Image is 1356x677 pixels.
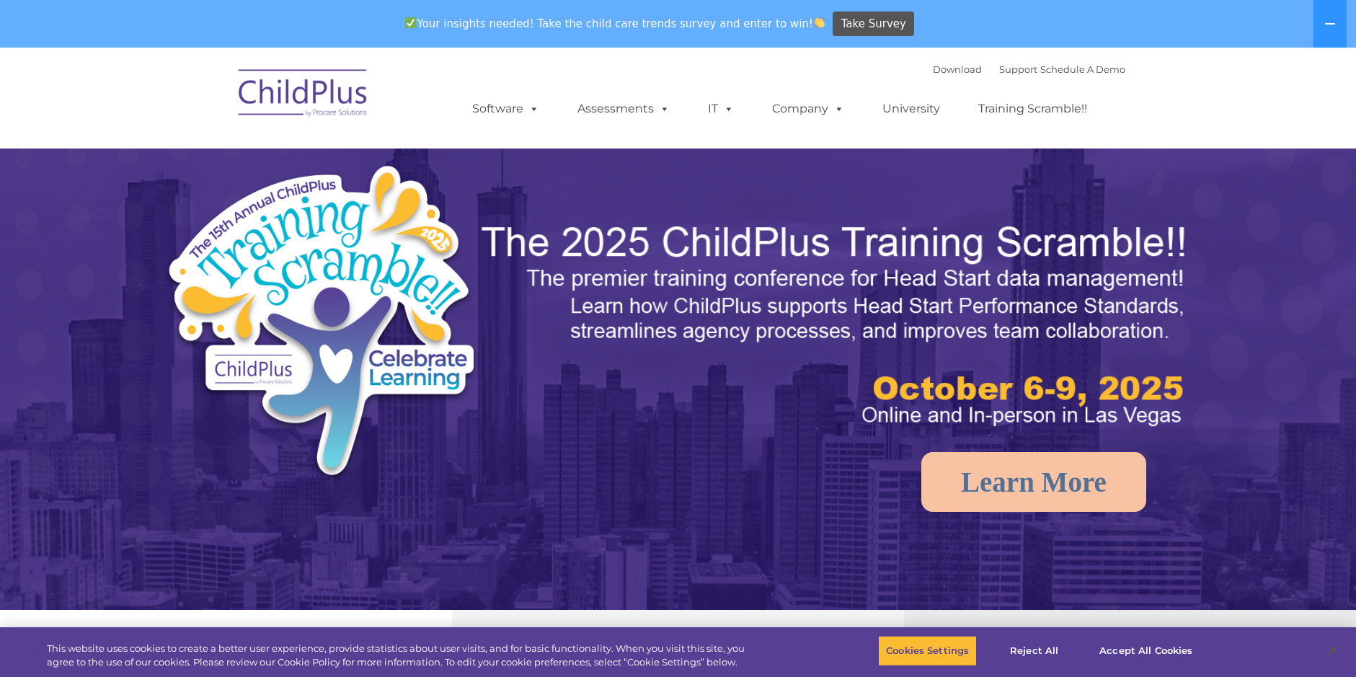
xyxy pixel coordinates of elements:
img: ✅ [405,17,416,28]
a: Support [999,63,1037,75]
button: Reject All [989,636,1079,666]
span: Phone number [200,154,262,165]
img: ChildPlus by Procare Solutions [231,59,376,131]
a: Take Survey [833,12,914,37]
span: Take Survey [841,12,906,37]
a: Learn More [921,452,1146,512]
a: Company [758,94,859,123]
span: Last name [200,95,244,106]
a: Schedule A Demo [1040,63,1125,75]
a: IT [693,94,748,123]
a: University [868,94,954,123]
a: Assessments [563,94,684,123]
font: | [933,63,1125,75]
img: 👏 [814,17,825,28]
a: Download [933,63,982,75]
div: This website uses cookies to create a better user experience, provide statistics about user visit... [47,642,746,670]
button: Accept All Cookies [1091,636,1200,666]
button: Cookies Settings [878,636,977,666]
span: Your insights needed! Take the child care trends survey and enter to win! [399,9,831,37]
button: Close [1317,634,1349,666]
a: Software [458,94,554,123]
a: Training Scramble!! [964,94,1102,123]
